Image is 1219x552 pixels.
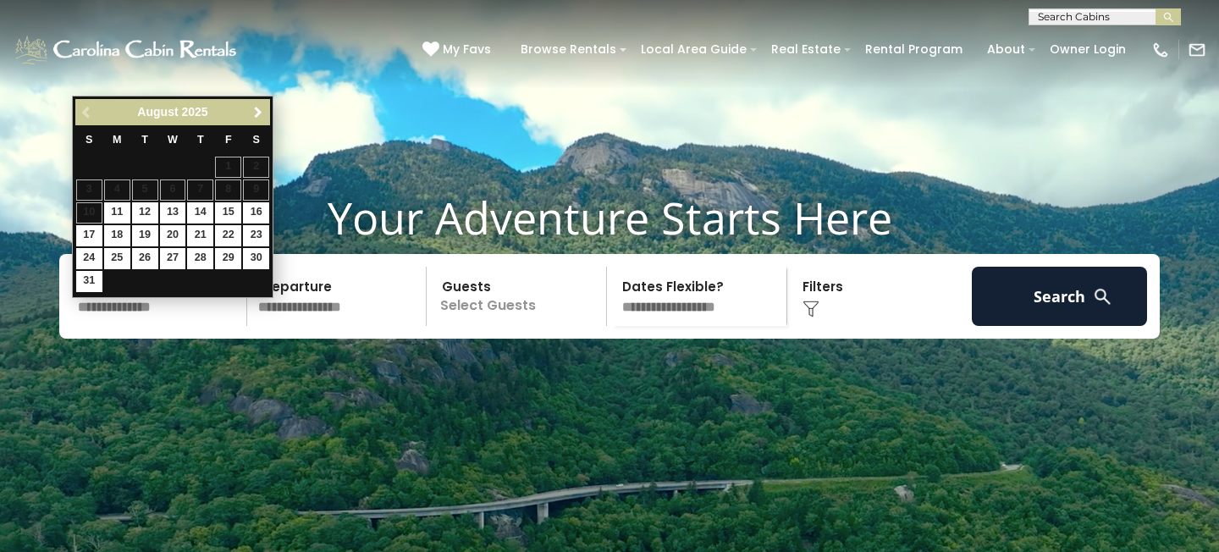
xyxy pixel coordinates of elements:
[132,202,158,224] a: 12
[763,36,849,63] a: Real Estate
[104,248,130,269] a: 25
[76,248,102,269] a: 24
[197,134,204,146] span: Thursday
[215,202,241,224] a: 15
[1092,286,1113,307] img: search-regular-white.png
[168,134,178,146] span: Wednesday
[979,36,1034,63] a: About
[132,248,158,269] a: 26
[243,202,269,224] a: 16
[243,248,269,269] a: 30
[104,225,130,246] a: 18
[13,33,241,67] img: White-1-1-2.png
[215,225,241,246] a: 22
[857,36,971,63] a: Rental Program
[225,134,232,146] span: Friday
[132,225,158,246] a: 19
[1151,41,1170,59] img: phone-regular-white.png
[76,271,102,292] a: 31
[187,248,213,269] a: 28
[243,225,269,246] a: 23
[512,36,625,63] a: Browse Rentals
[104,202,130,224] a: 11
[632,36,755,63] a: Local Area Guide
[251,106,265,119] span: Next
[187,202,213,224] a: 14
[13,191,1206,244] h1: Your Adventure Starts Here
[972,267,1147,326] button: Search
[160,248,186,269] a: 27
[181,105,207,119] span: 2025
[160,225,186,246] a: 20
[422,41,495,59] a: My Favs
[803,301,819,317] img: filter--v1.png
[141,134,148,146] span: Tuesday
[1188,41,1206,59] img: mail-regular-white.png
[1041,36,1134,63] a: Owner Login
[85,134,92,146] span: Sunday
[253,134,260,146] span: Saturday
[113,134,122,146] span: Monday
[443,41,491,58] span: My Favs
[215,248,241,269] a: 29
[432,267,606,326] p: Select Guests
[160,202,186,224] a: 13
[247,102,268,123] a: Next
[187,225,213,246] a: 21
[137,105,178,119] span: August
[76,225,102,246] a: 17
